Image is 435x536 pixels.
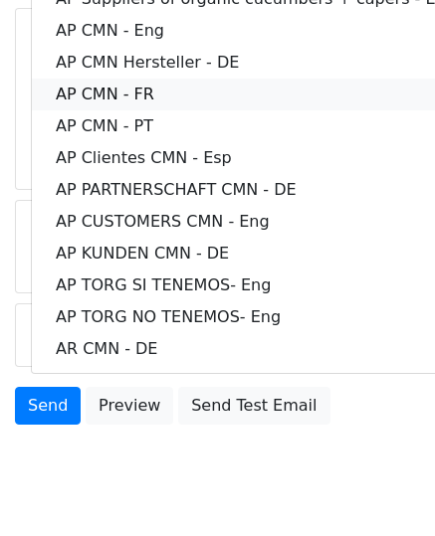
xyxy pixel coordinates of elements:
div: Chat-Widget [335,441,435,536]
iframe: Chat Widget [335,441,435,536]
a: Preview [86,387,173,425]
a: Send [15,387,81,425]
a: Send Test Email [178,387,329,425]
